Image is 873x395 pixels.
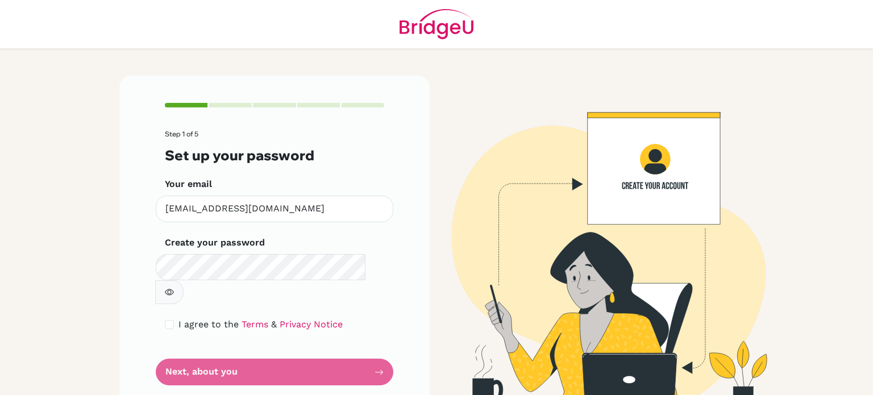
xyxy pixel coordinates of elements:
[271,319,277,330] span: &
[165,147,384,164] h3: Set up your password
[242,319,268,330] a: Terms
[280,319,343,330] a: Privacy Notice
[165,236,265,250] label: Create your password
[165,177,212,191] label: Your email
[178,319,239,330] span: I agree to the
[165,130,198,138] span: Step 1 of 5
[156,196,393,222] input: Insert your email*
